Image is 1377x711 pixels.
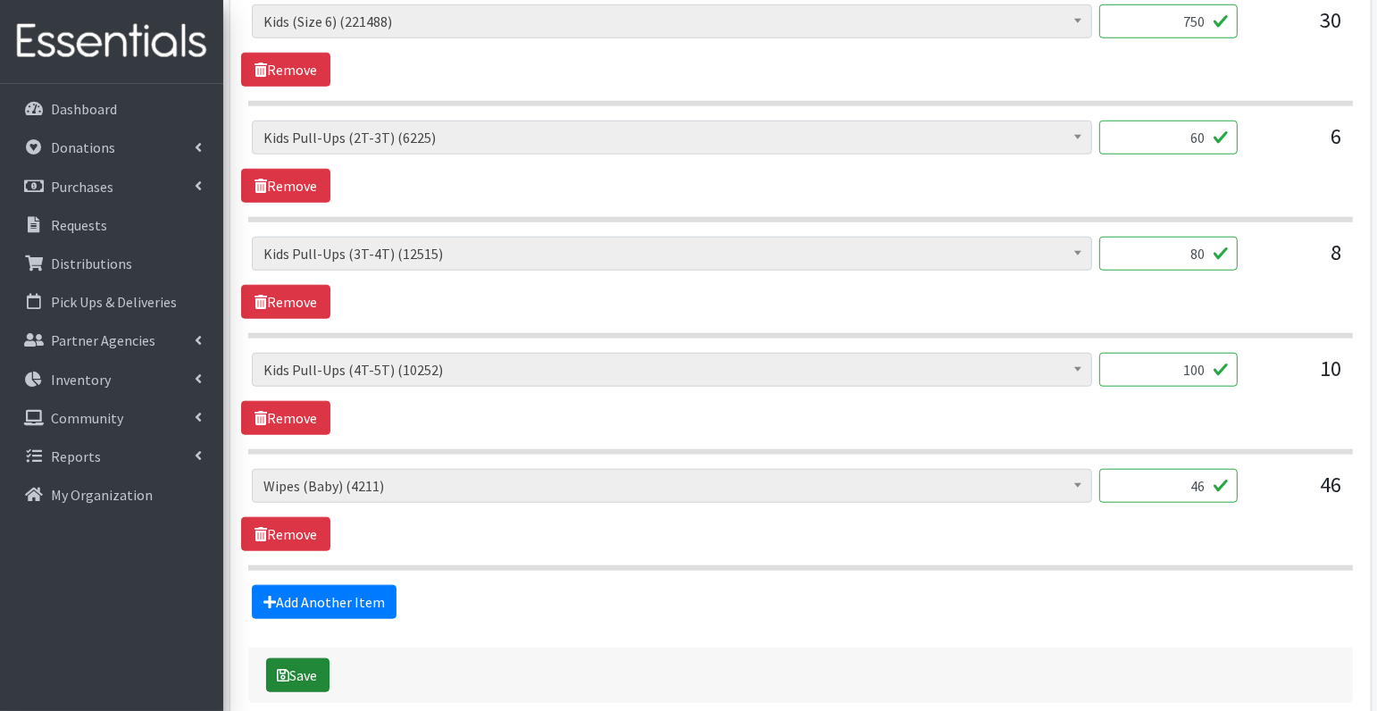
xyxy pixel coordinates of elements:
[51,293,177,311] p: Pick Ups & Deliveries
[266,658,330,692] button: Save
[252,4,1092,38] span: Kids (Size 6) (221488)
[7,246,216,281] a: Distributions
[7,439,216,474] a: Reports
[51,178,113,196] p: Purchases
[1099,121,1238,155] input: Quantity
[241,53,330,87] a: Remove
[51,371,111,389] p: Inventory
[1099,4,1238,38] input: Quantity
[7,322,216,358] a: Partner Agencies
[1099,237,1238,271] input: Quantity
[252,585,396,619] a: Add Another Item
[241,169,330,203] a: Remove
[263,473,1081,498] span: Wipes (Baby) (4211)
[7,400,216,436] a: Community
[51,216,107,234] p: Requests
[51,409,123,427] p: Community
[1252,4,1341,53] div: 30
[51,138,115,156] p: Donations
[252,121,1092,155] span: Kids Pull-Ups (2T-3T) (6225)
[1099,469,1238,503] input: Quantity
[1252,469,1341,517] div: 46
[51,331,155,349] p: Partner Agencies
[263,241,1081,266] span: Kids Pull-Ups (3T-4T) (12515)
[7,477,216,513] a: My Organization
[1252,237,1341,285] div: 8
[7,12,216,71] img: HumanEssentials
[51,255,132,272] p: Distributions
[263,357,1081,382] span: Kids Pull-Ups (4T-5T) (10252)
[7,362,216,397] a: Inventory
[1099,353,1238,387] input: Quantity
[7,284,216,320] a: Pick Ups & Deliveries
[252,353,1092,387] span: Kids Pull-Ups (4T-5T) (10252)
[263,125,1081,150] span: Kids Pull-Ups (2T-3T) (6225)
[241,517,330,551] a: Remove
[241,401,330,435] a: Remove
[1252,353,1341,401] div: 10
[7,91,216,127] a: Dashboard
[7,207,216,243] a: Requests
[252,237,1092,271] span: Kids Pull-Ups (3T-4T) (12515)
[51,100,117,118] p: Dashboard
[7,169,216,205] a: Purchases
[241,285,330,319] a: Remove
[263,9,1081,34] span: Kids (Size 6) (221488)
[7,130,216,165] a: Donations
[51,486,153,504] p: My Organization
[1252,121,1341,169] div: 6
[51,448,101,465] p: Reports
[252,469,1092,503] span: Wipes (Baby) (4211)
